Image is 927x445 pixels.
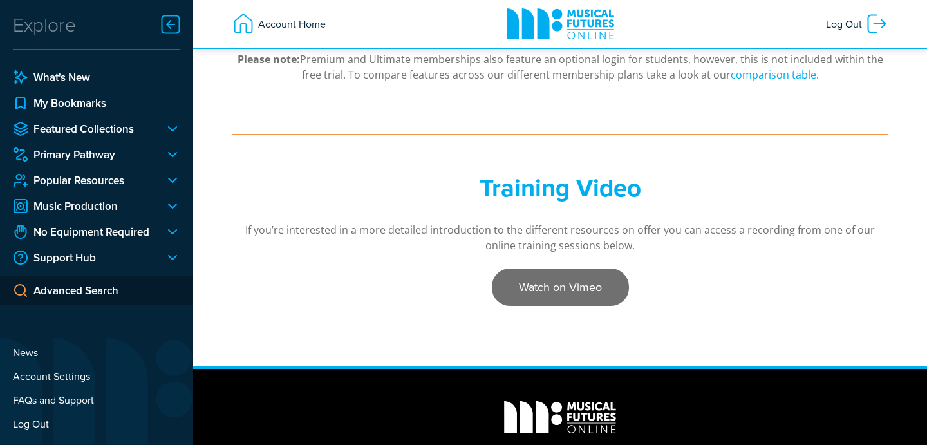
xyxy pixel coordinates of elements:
[492,269,629,306] a: Watch on Vimeo
[13,121,154,137] a: Featured Collections
[13,198,154,214] a: Music Production
[232,52,888,82] p: Premium and Ultimate memberships also feature an optional login for students, however, this is no...
[255,12,326,35] span: Account Home
[238,52,300,66] strong: Please note:
[731,68,816,82] a: comparison table
[13,224,154,240] a: No Equipment Required
[13,416,180,431] a: Log Out
[13,12,76,37] div: Explore
[13,368,180,384] a: Account Settings
[309,173,811,203] h2: Training Video
[826,12,865,35] span: Log Out
[13,70,180,85] a: What's New
[819,6,895,42] a: Log Out
[13,345,180,360] a: News
[13,147,154,162] a: Primary Pathway
[13,173,154,188] a: Popular Resources
[13,95,180,111] a: My Bookmarks
[232,222,888,253] p: If you’re interested in a more detailed introduction to the different resources on offer you can ...
[13,392,180,408] a: FAQs and Support
[225,6,332,42] a: Account Home
[13,250,154,265] a: Support Hub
